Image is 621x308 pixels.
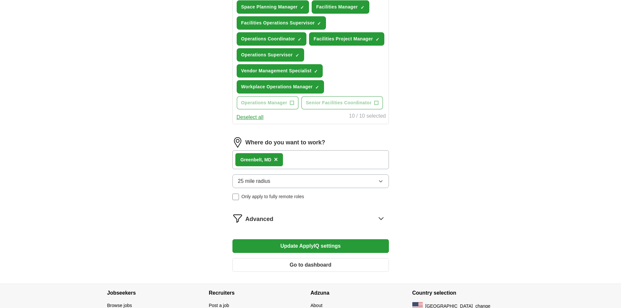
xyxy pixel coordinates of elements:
[237,16,326,30] button: Facilities Operations Supervisor✓
[295,53,299,58] span: ✓
[309,32,384,46] button: Facilities Project Manager✓
[237,32,307,46] button: Operations Coordinator✓
[232,194,239,200] input: Only apply to fully remote roles
[209,303,229,308] a: Post a job
[306,99,372,106] span: Senior Facilities Coordinator
[300,5,304,10] span: ✓
[241,83,313,90] span: Workplace Operations Manager
[245,215,274,224] span: Advanced
[376,37,379,42] span: ✓
[238,177,271,185] span: 25 mile radius
[241,20,315,26] span: Facilities Operations Supervisor
[301,96,383,110] button: Senior Facilities Coordinator
[241,51,293,58] span: Operations Supervisor
[314,69,318,74] span: ✓
[298,37,302,42] span: ✓
[311,303,323,308] a: About
[316,4,358,10] span: Facilities Manager
[232,213,243,224] img: filter
[245,138,325,147] label: Where do you want to work?
[237,96,299,110] button: Operations Manager
[232,137,243,148] img: location.png
[232,174,389,188] button: 25 mile radius
[107,303,132,308] a: Browse jobs
[274,155,278,165] button: ×
[241,4,298,10] span: Space Planning Manager
[241,99,288,106] span: Operations Manager
[317,21,321,26] span: ✓
[312,0,369,14] button: Facilities Manager✓
[237,80,324,94] button: Workplace Operations Manager✓
[241,156,272,163] div: Greenbelt, MD
[314,36,373,42] span: Facilities Project Manager
[274,156,278,163] span: ×
[315,85,319,90] span: ✓
[237,113,264,121] button: Deselect all
[237,48,304,62] button: Operations Supervisor✓
[361,5,364,10] span: ✓
[241,36,295,42] span: Operations Coordinator
[232,239,389,253] button: Update ApplyIQ settings
[412,284,514,302] h4: Country selection
[242,193,304,200] span: Only apply to fully remote roles
[349,112,386,121] div: 10 / 10 selected
[241,67,312,74] span: Vendor Management Specialist
[237,0,309,14] button: Space Planning Manager✓
[237,64,323,78] button: Vendor Management Specialist✓
[232,258,389,272] button: Go to dashboard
